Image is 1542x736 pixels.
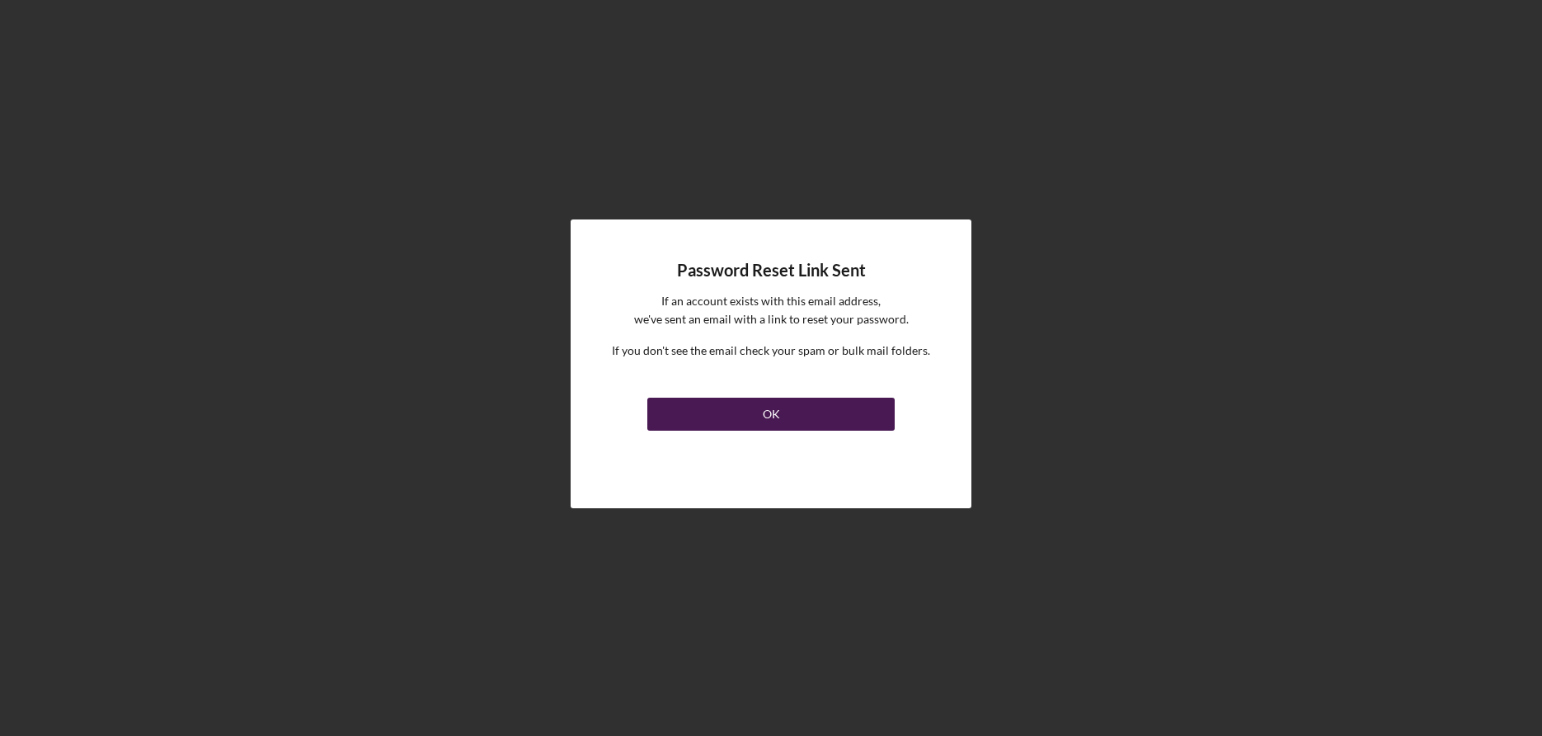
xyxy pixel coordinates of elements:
[634,292,909,329] p: If an account exists with this email address, we've sent an email with a link to reset your passw...
[763,398,780,431] div: OK
[677,261,866,280] h4: Password Reset Link Sent
[612,342,930,360] p: If you don't see the email check your spam or bulk mail folders.
[647,398,895,431] button: OK
[647,391,895,431] a: OK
